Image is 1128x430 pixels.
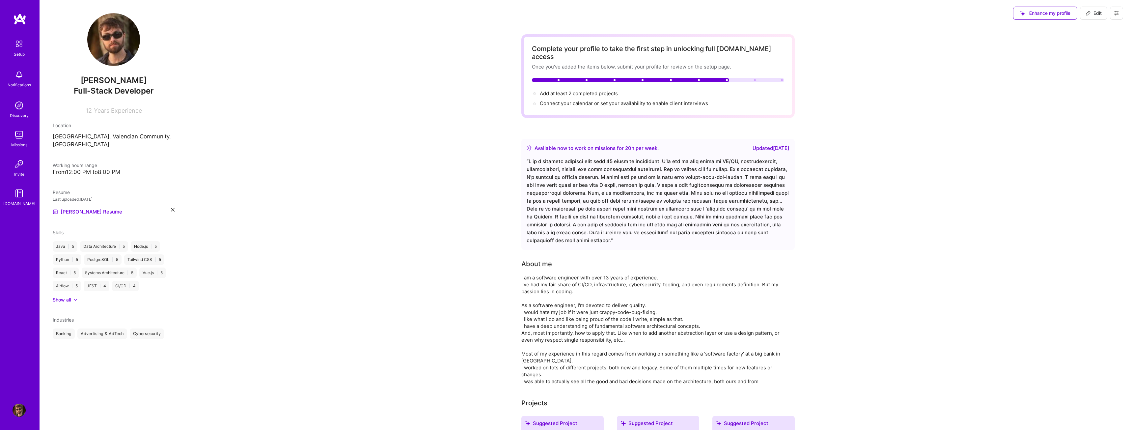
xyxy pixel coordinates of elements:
div: Advertising & AdTech [77,329,127,339]
i: icon SuggestedTeams [525,421,530,426]
span: | [151,244,152,249]
span: Add at least 2 completed projects [540,90,618,97]
img: bell [13,68,26,81]
img: User Avatar [87,13,140,66]
span: | [129,283,130,289]
div: “ L ip d sitametc adipisci elit sedd 45 eiusm te incididunt. U’la etd ma aliq enima mi VE/QU, nos... [527,158,789,244]
div: CI/CD 4 [112,281,139,291]
span: | [72,257,73,262]
img: logo [13,13,26,25]
span: Working hours range [53,162,97,168]
span: Skills [53,230,64,235]
i: icon Close [171,208,175,212]
img: setup [12,37,26,51]
span: | [99,283,101,289]
span: | [69,270,71,275]
div: Node.js 5 [131,241,160,252]
div: Discovery [10,112,29,119]
div: Vue.js 5 [139,268,166,278]
i: icon SuggestedTeams [621,421,626,426]
img: guide book [13,187,26,200]
span: Years Experience [94,107,142,114]
img: Availability [527,145,532,151]
i: icon SuggestedTeams [716,421,721,426]
span: | [155,257,156,262]
p: [GEOGRAPHIC_DATA], Valencian Community, [GEOGRAPHIC_DATA] [53,133,175,149]
span: | [68,244,69,249]
div: Setup [14,51,25,58]
div: I am a software engineer with over 13 years of experience. I’ve had my fair share of CI/CD, infra... [521,274,785,385]
span: | [71,283,73,289]
a: User Avatar [11,404,27,417]
div: Tailwind CSS 5 [124,254,164,265]
div: Location [53,122,175,129]
div: Show all [53,297,71,303]
div: Once you’ve added the items below, submit your profile for review on the setup page. [532,63,784,70]
span: Connect your calendar or set your availability to enable client interviews [540,100,708,106]
img: Invite [13,158,26,171]
span: Resume [53,189,70,195]
div: [DOMAIN_NAME] [3,200,35,207]
div: From 12:00 PM to 8:00 PM [53,169,175,176]
div: Last uploaded: [DATE] [53,196,175,203]
span: Industries [53,317,74,323]
div: Notifications [8,81,31,88]
img: discovery [13,99,26,112]
div: Missions [11,141,27,148]
div: React 5 [53,268,79,278]
img: User Avatar [13,404,26,417]
div: Airflow 5 [53,281,81,291]
a: [PERSON_NAME] Resume [53,208,122,216]
span: Edit [1086,10,1102,16]
div: Invite [14,171,24,178]
div: Cybersecurity [130,329,164,339]
span: 12 [86,107,92,114]
span: | [156,270,158,275]
div: Available now to work on missions for h per week . [535,144,659,152]
span: [PERSON_NAME] [53,75,175,85]
span: | [119,244,120,249]
span: Full-Stack Developer [74,86,154,96]
img: Resume [53,209,58,215]
div: Data Architecture 5 [80,241,128,252]
img: teamwork [13,128,26,141]
div: Systems Architecture 5 [82,268,137,278]
span: 20 [625,145,631,151]
button: Edit [1080,7,1107,20]
span: | [112,257,113,262]
div: Add projects you've worked on [521,398,547,408]
div: Banking [53,329,75,339]
div: JEST 4 [84,281,109,291]
div: PostgreSQL 5 [84,254,122,265]
span: | [127,270,128,275]
div: Java 5 [53,241,77,252]
div: Projects [521,398,547,408]
div: Updated [DATE] [753,144,789,152]
div: Complete your profile to take the first step in unlocking full [DOMAIN_NAME] access [532,45,784,61]
div: Python 5 [53,254,81,265]
div: About me [521,259,552,269]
